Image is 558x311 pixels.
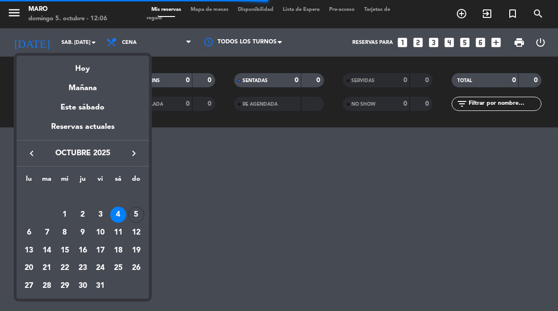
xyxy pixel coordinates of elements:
[110,243,126,259] div: 18
[17,121,149,140] div: Reservas actuales
[91,174,109,188] th: viernes
[20,260,38,277] td: 20 de octubre de 2025
[17,94,149,121] div: Este sábado
[21,261,37,277] div: 20
[21,225,37,241] div: 6
[20,174,38,188] th: lunes
[91,224,109,242] td: 10 de octubre de 2025
[91,277,109,295] td: 31 de octubre de 2025
[20,277,38,295] td: 27 de octubre de 2025
[92,243,108,259] div: 17
[75,278,91,294] div: 30
[74,224,92,242] td: 9 de octubre de 2025
[128,148,139,159] i: keyboard_arrow_right
[38,277,56,295] td: 28 de octubre de 2025
[128,261,144,277] div: 26
[39,225,55,241] div: 7
[57,243,73,259] div: 15
[56,206,74,224] td: 1 de octubre de 2025
[26,148,37,159] i: keyboard_arrow_left
[109,260,127,277] td: 25 de octubre de 2025
[17,75,149,94] div: Mañana
[110,225,126,241] div: 11
[75,225,91,241] div: 9
[56,224,74,242] td: 8 de octubre de 2025
[20,242,38,260] td: 13 de octubre de 2025
[39,278,55,294] div: 28
[127,224,145,242] td: 12 de octubre de 2025
[92,207,108,223] div: 3
[40,147,125,160] span: octubre 2025
[74,174,92,188] th: jueves
[92,278,108,294] div: 31
[56,260,74,277] td: 22 de octubre de 2025
[91,206,109,224] td: 3 de octubre de 2025
[92,261,108,277] div: 24
[56,277,74,295] td: 29 de octubre de 2025
[91,260,109,277] td: 24 de octubre de 2025
[75,207,91,223] div: 2
[109,242,127,260] td: 18 de octubre de 2025
[21,243,37,259] div: 13
[127,260,145,277] td: 26 de octubre de 2025
[109,224,127,242] td: 11 de octubre de 2025
[56,174,74,188] th: miércoles
[110,261,126,277] div: 25
[74,206,92,224] td: 2 de octubre de 2025
[56,242,74,260] td: 15 de octubre de 2025
[110,207,126,223] div: 4
[57,261,73,277] div: 22
[109,206,127,224] td: 4 de octubre de 2025
[20,224,38,242] td: 6 de octubre de 2025
[21,278,37,294] div: 27
[128,207,144,223] div: 5
[74,260,92,277] td: 23 de octubre de 2025
[109,174,127,188] th: sábado
[38,260,56,277] td: 21 de octubre de 2025
[57,278,73,294] div: 29
[128,225,144,241] div: 12
[91,242,109,260] td: 17 de octubre de 2025
[57,207,73,223] div: 1
[92,225,108,241] div: 10
[75,243,91,259] div: 16
[127,174,145,188] th: domingo
[23,147,40,160] button: keyboard_arrow_left
[128,243,144,259] div: 19
[38,224,56,242] td: 7 de octubre de 2025
[38,174,56,188] th: martes
[57,225,73,241] div: 8
[75,261,91,277] div: 23
[127,242,145,260] td: 19 de octubre de 2025
[38,242,56,260] td: 14 de octubre de 2025
[74,242,92,260] td: 16 de octubre de 2025
[17,56,149,75] div: Hoy
[39,243,55,259] div: 14
[125,147,142,160] button: keyboard_arrow_right
[39,261,55,277] div: 21
[127,206,145,224] td: 5 de octubre de 2025
[20,188,145,206] td: OCT.
[74,277,92,295] td: 30 de octubre de 2025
